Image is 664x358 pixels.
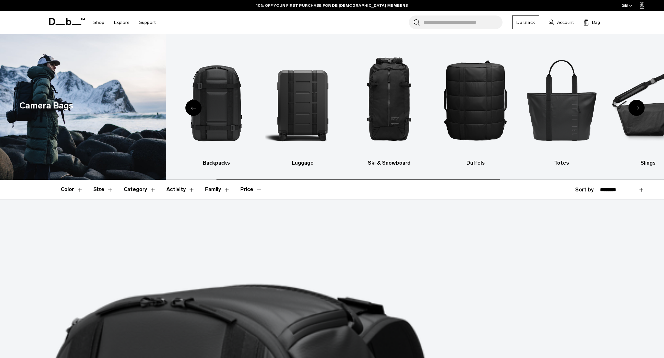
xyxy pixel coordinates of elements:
[93,44,168,167] a: Db All products
[93,180,113,199] button: Toggle Filter
[166,180,195,199] button: Toggle Filter
[93,44,168,167] li: 1 / 10
[265,44,340,167] a: Db Luggage
[438,44,513,167] a: Db Duffels
[124,180,156,199] button: Toggle Filter
[179,159,254,167] h3: Backpacks
[240,180,262,199] button: Toggle Price
[179,44,254,167] a: Db Backpacks
[352,44,427,167] li: 4 / 10
[438,44,513,156] img: Db
[265,44,340,167] li: 3 / 10
[256,3,408,8] a: 10% OFF YOUR FIRST PURCHASE FOR DB [DEMOGRAPHIC_DATA] MEMBERS
[592,19,600,26] span: Bag
[524,44,599,167] a: Db Totes
[438,159,513,167] h3: Duffels
[179,44,254,156] img: Db
[524,44,599,156] img: Db
[114,11,130,34] a: Explore
[438,44,513,167] li: 5 / 10
[93,11,104,34] a: Shop
[524,159,599,167] h3: Totes
[61,180,83,199] button: Toggle Filter
[512,15,539,29] a: Db Black
[628,100,645,116] div: Next slide
[205,180,230,199] button: Toggle Filter
[352,44,427,167] a: Db Ski & Snowboard
[265,44,340,156] img: Db
[557,19,574,26] span: Account
[549,18,574,26] a: Account
[93,159,168,167] h3: All products
[584,18,600,26] button: Bag
[139,11,156,34] a: Support
[179,44,254,167] li: 2 / 10
[88,11,161,34] nav: Main Navigation
[352,159,427,167] h3: Ski & Snowboard
[265,159,340,167] h3: Luggage
[524,44,599,167] li: 6 / 10
[19,99,73,112] h1: Camera Bags
[93,44,168,156] img: Db
[185,100,202,116] div: Previous slide
[352,44,427,156] img: Db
